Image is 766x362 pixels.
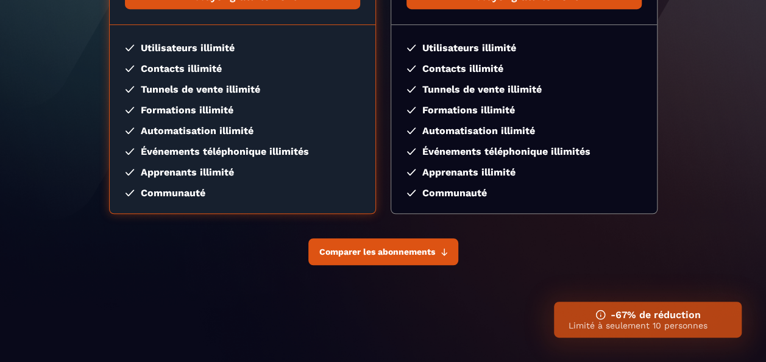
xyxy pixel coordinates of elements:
[406,127,416,134] img: checked
[406,44,416,51] img: checked
[125,42,360,54] li: Utilisateurs illimité
[125,63,360,74] li: Contacts illimité
[125,127,135,134] img: checked
[125,146,360,157] li: Événements téléphonique illimités
[406,104,642,116] li: Formations illimité
[595,310,606,320] img: ifno
[406,42,642,54] li: Utilisateurs illimité
[406,65,416,72] img: checked
[406,63,642,74] li: Contacts illimité
[125,104,360,116] li: Formations illimité
[406,169,416,176] img: checked
[319,247,435,257] span: Comparer les abonnements
[125,65,135,72] img: checked
[125,190,135,196] img: checked
[125,107,135,113] img: checked
[406,146,642,157] li: Événements téléphonique illimités
[308,238,458,265] button: Comparer les abonnements
[125,83,360,95] li: Tunnels de vente illimité
[125,148,135,155] img: checked
[406,86,416,93] img: checked
[406,148,416,155] img: checked
[569,309,727,321] h3: -67% de réduction
[406,83,642,95] li: Tunnels de vente illimité
[569,321,727,330] p: Limité à seulement 10 personnes
[125,187,360,199] li: Communauté
[406,190,416,196] img: checked
[406,125,642,137] li: Automatisation illimité
[406,187,642,199] li: Communauté
[406,166,642,178] li: Apprenants illimité
[125,125,360,137] li: Automatisation illimité
[125,44,135,51] img: checked
[125,86,135,93] img: checked
[125,166,360,178] li: Apprenants illimité
[125,169,135,176] img: checked
[406,107,416,113] img: checked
